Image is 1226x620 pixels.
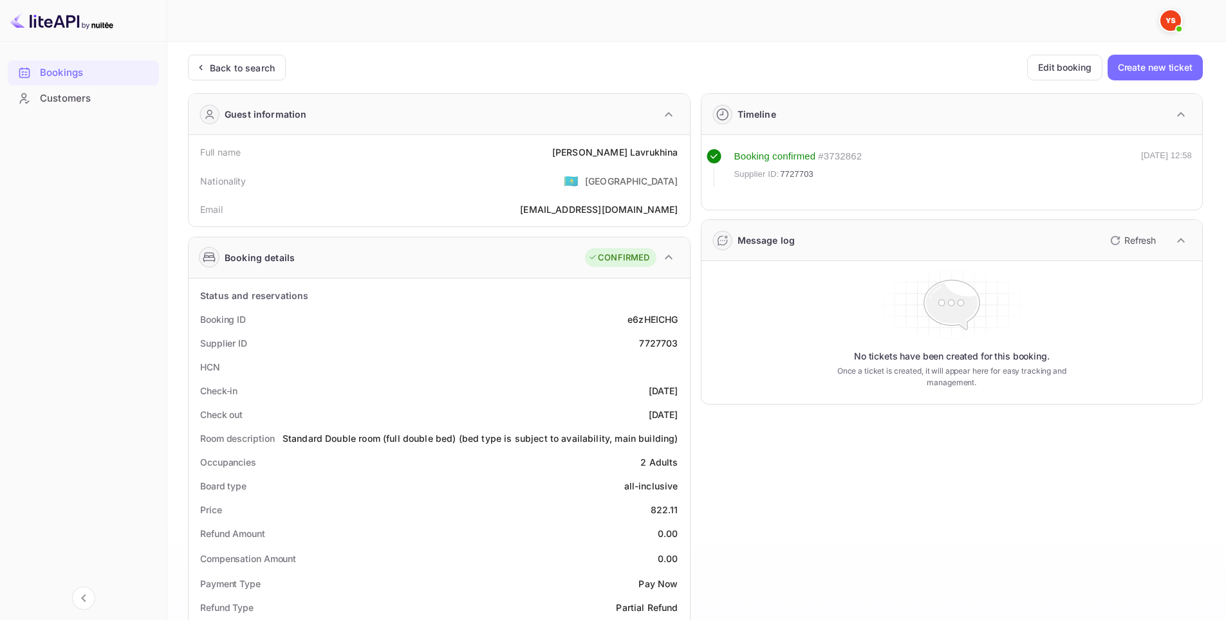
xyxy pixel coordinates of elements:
div: [DATE] 12:58 [1141,149,1192,187]
button: Refresh [1102,230,1161,251]
div: Back to search [210,61,275,75]
div: Refund Type [200,601,254,614]
div: Bookings [40,66,153,80]
div: Payment Type [200,577,261,590]
div: Occupancies [200,455,256,469]
div: Customers [40,91,153,106]
div: all-inclusive [624,479,678,493]
a: Bookings [8,60,159,84]
div: Refund Amount [200,527,265,540]
div: Customers [8,86,159,111]
div: Booking ID [200,313,246,326]
div: Standard Double room (full double bed) (bed type is subject to availability, main building) [283,432,678,445]
img: Yandex Support [1160,10,1181,31]
div: Check out [200,408,243,421]
div: [GEOGRAPHIC_DATA] [585,174,678,188]
div: Email [200,203,223,216]
div: Partial Refund [616,601,678,614]
div: 2 Adults [640,455,678,469]
div: Nationality [200,174,246,188]
div: Price [200,503,222,516]
div: [DATE] [649,384,678,397]
div: HCN [200,360,220,374]
img: LiteAPI logo [10,10,113,31]
div: Message log [738,233,795,247]
div: Timeline [738,107,776,121]
div: 0.00 [658,552,678,565]
p: No tickets have been created for this booking. [854,350,1050,363]
div: e6zHEICHG [627,313,678,326]
div: 7727703 [639,336,678,350]
div: Status and reservations [200,289,308,302]
div: Pay Now [638,577,678,590]
span: United States [564,169,579,192]
p: Refresh [1124,233,1156,247]
button: Edit booking [1027,55,1102,80]
a: Customers [8,86,159,110]
div: 822.11 [651,503,678,516]
div: 0.00 [658,527,678,540]
div: Booking confirmed [734,149,816,164]
span: 7727703 [780,168,813,181]
div: # 3732862 [818,149,862,164]
div: CONFIRMED [588,251,649,264]
div: Board type [200,479,246,493]
div: Booking details [225,251,295,264]
div: Check-in [200,384,237,397]
button: Create new ticket [1108,55,1203,80]
div: Full name [200,145,241,159]
span: Supplier ID: [734,168,779,181]
div: Room description [200,432,274,445]
div: [DATE] [649,408,678,421]
div: Supplier ID [200,336,247,350]
div: Compensation Amount [200,552,296,565]
div: [PERSON_NAME] Lavrukhina [552,145,678,159]
button: Collapse navigation [72,587,95,610]
div: Bookings [8,60,159,86]
div: Guest information [225,107,307,121]
p: Once a ticket is created, it will appear here for easy tracking and management. [817,365,1086,388]
div: [EMAIL_ADDRESS][DOMAIN_NAME] [520,203,678,216]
